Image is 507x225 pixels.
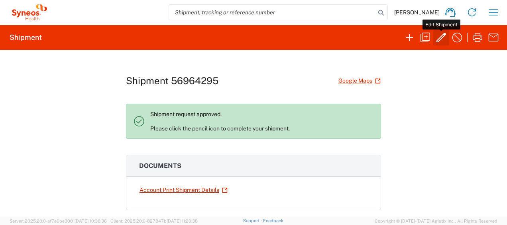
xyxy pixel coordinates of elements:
a: Feedback [263,218,283,223]
h2: Shipment [10,33,42,42]
span: [PERSON_NAME] [394,9,440,16]
span: [DATE] 10:36:36 [75,219,107,223]
span: Documents [139,162,181,170]
p: Shipment request approved. Please click the pencil icon to complete your shipment. [150,111,374,132]
span: Server: 2025.20.0-af7a6be3001 [10,219,107,223]
a: Support [243,218,263,223]
a: Account Print Shipment Details [139,183,228,197]
span: [DATE] 11:20:38 [167,219,198,223]
a: Google Maps [338,74,381,88]
h1: Shipment 56964295 [126,75,218,87]
span: Client: 2025.20.0-827847b [110,219,198,223]
span: Copyright © [DATE]-[DATE] Agistix Inc., All Rights Reserved [375,217,497,225]
input: Shipment, tracking or reference number [169,5,375,20]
